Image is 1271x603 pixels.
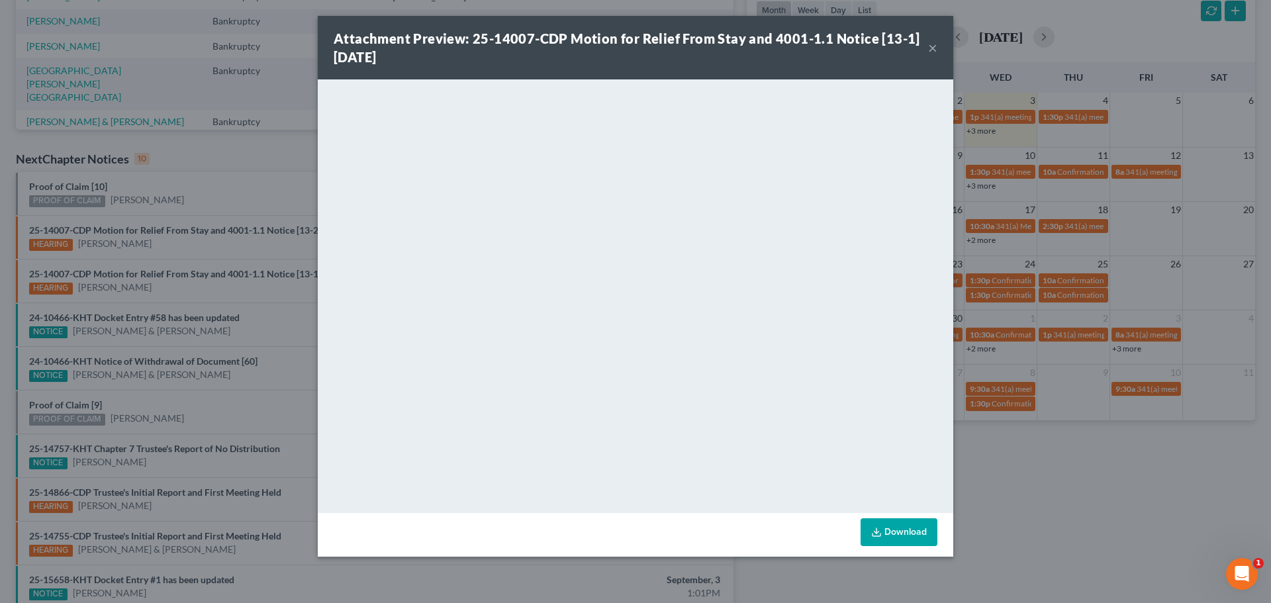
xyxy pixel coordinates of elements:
iframe: Intercom live chat [1226,558,1258,590]
iframe: <object ng-attr-data='[URL][DOMAIN_NAME]' type='application/pdf' width='100%' height='650px'></ob... [318,79,953,510]
strong: Attachment Preview: 25-14007-CDP Motion for Relief From Stay and 4001-1.1 Notice [13-1] [DATE] [334,30,920,65]
a: Download [861,518,937,546]
span: 1 [1253,558,1264,569]
button: × [928,40,937,56]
